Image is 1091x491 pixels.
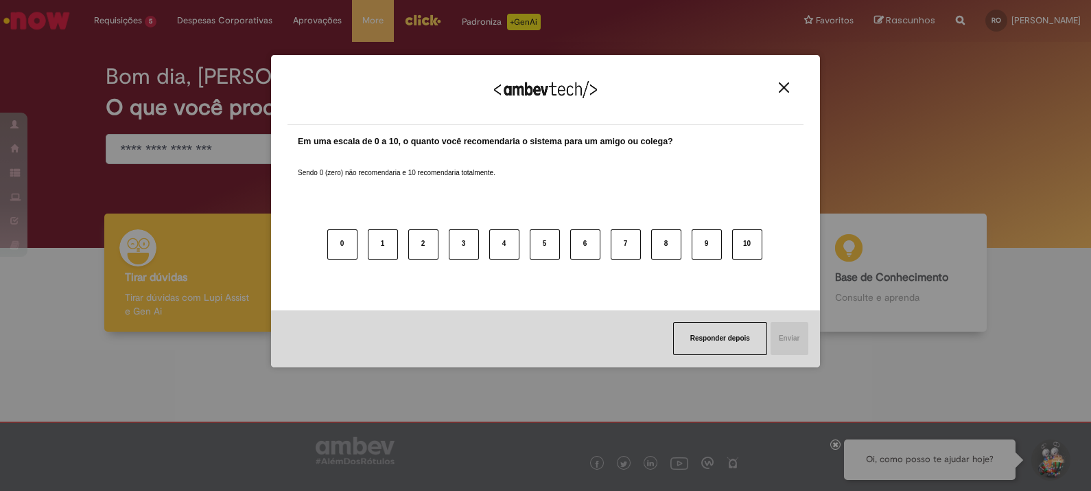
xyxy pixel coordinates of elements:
[494,81,597,98] img: Logo Ambevtech
[530,229,560,260] button: 5
[489,229,519,260] button: 4
[298,152,495,178] label: Sendo 0 (zero) não recomendaria e 10 recomendaria totalmente.
[408,229,438,260] button: 2
[692,229,722,260] button: 9
[611,229,641,260] button: 7
[651,229,681,260] button: 8
[732,229,762,260] button: 10
[449,229,479,260] button: 3
[368,229,398,260] button: 1
[775,82,793,93] button: Close
[673,322,767,355] button: Responder depois
[298,135,673,148] label: Em uma escala de 0 a 10, o quanto você recomendaria o sistema para um amigo ou colega?
[570,229,600,260] button: 6
[327,229,357,260] button: 0
[779,82,789,93] img: Close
